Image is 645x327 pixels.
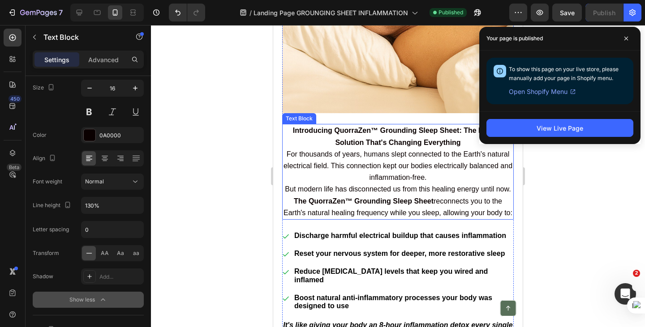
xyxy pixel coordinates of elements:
span: 2 [633,270,640,277]
div: Align [33,153,58,165]
button: Save [552,4,582,21]
div: Line height [33,200,73,212]
span: / [249,8,252,17]
span: Aa [117,249,124,257]
p: Text Block [43,32,120,42]
span: Save [560,9,575,17]
p: 7 [59,7,63,18]
div: Show less [69,295,107,304]
button: Normal [81,174,144,190]
span: To show this page on your live store, please manually add your page in Shopify menu. [509,66,619,81]
span: Normal [85,178,104,185]
div: 450 [9,95,21,102]
span: AA [101,249,109,257]
div: Shadow [33,272,53,280]
input: Auto [82,197,143,213]
div: Transform [33,249,59,257]
div: Beta [7,164,21,171]
iframe: Design area [273,25,523,327]
input: Auto [82,221,143,238]
button: 7 [4,4,67,21]
div: View Live Page [537,123,583,133]
div: Size [33,82,56,94]
button: Publish [585,4,623,21]
div: 0A0000 [99,132,142,140]
div: Add... [99,273,142,281]
iframe: Intercom live chat [615,283,636,305]
div: Publish [593,8,615,17]
div: Color [33,131,47,139]
div: Letter spacing [33,225,69,234]
p: Settings [44,55,69,64]
button: View Live Page [486,119,633,137]
p: Advanced [88,55,119,64]
button: Show less [33,292,144,308]
div: Undo/Redo [169,4,205,21]
p: Your page is published [486,34,543,43]
span: Published [439,8,463,17]
span: Landing Page GROUNGING SHEET INFLAMMATION [254,8,408,17]
span: aa [133,249,139,257]
div: Font weight [33,178,62,186]
span: Open Shopify Menu [509,86,568,97]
